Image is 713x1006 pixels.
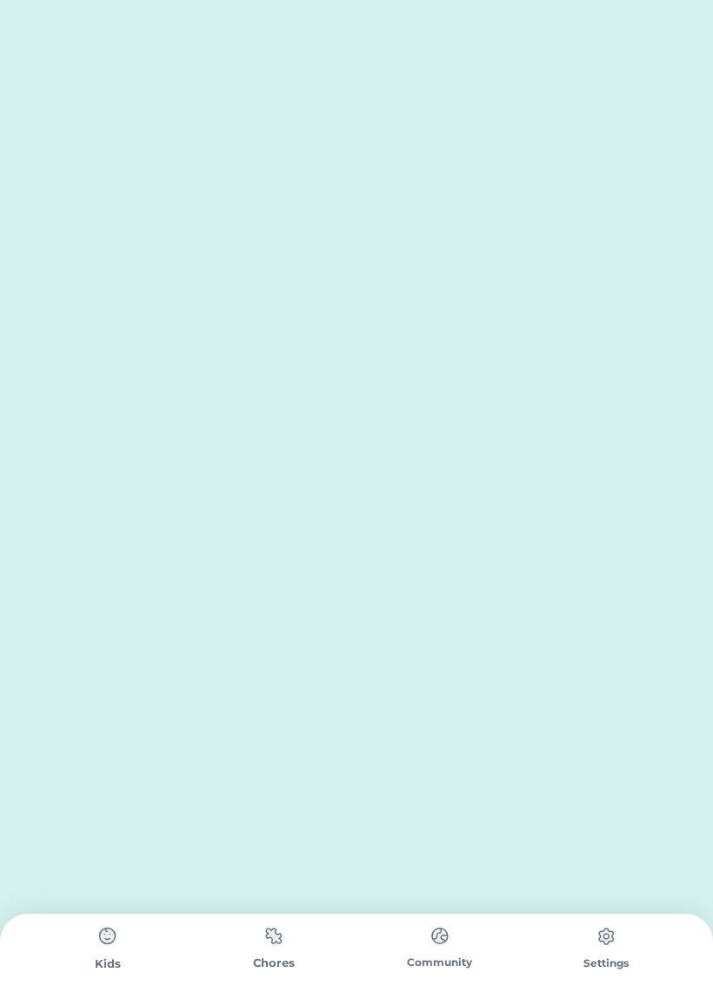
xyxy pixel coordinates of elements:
[423,919,457,953] img: type%3Dchores%2C%20state%3Ddefault.svg
[589,919,623,954] img: type%3Dchores%2C%20state%3Ddefault.svg
[356,955,523,970] div: Community
[523,956,689,971] div: Settings
[257,919,291,953] img: type%3Dchores%2C%20state%3Ddefault.svg
[90,919,125,954] img: type%3Dchores%2C%20state%3Ddefault.svg
[190,955,356,972] div: Chores
[24,956,190,973] div: Kids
